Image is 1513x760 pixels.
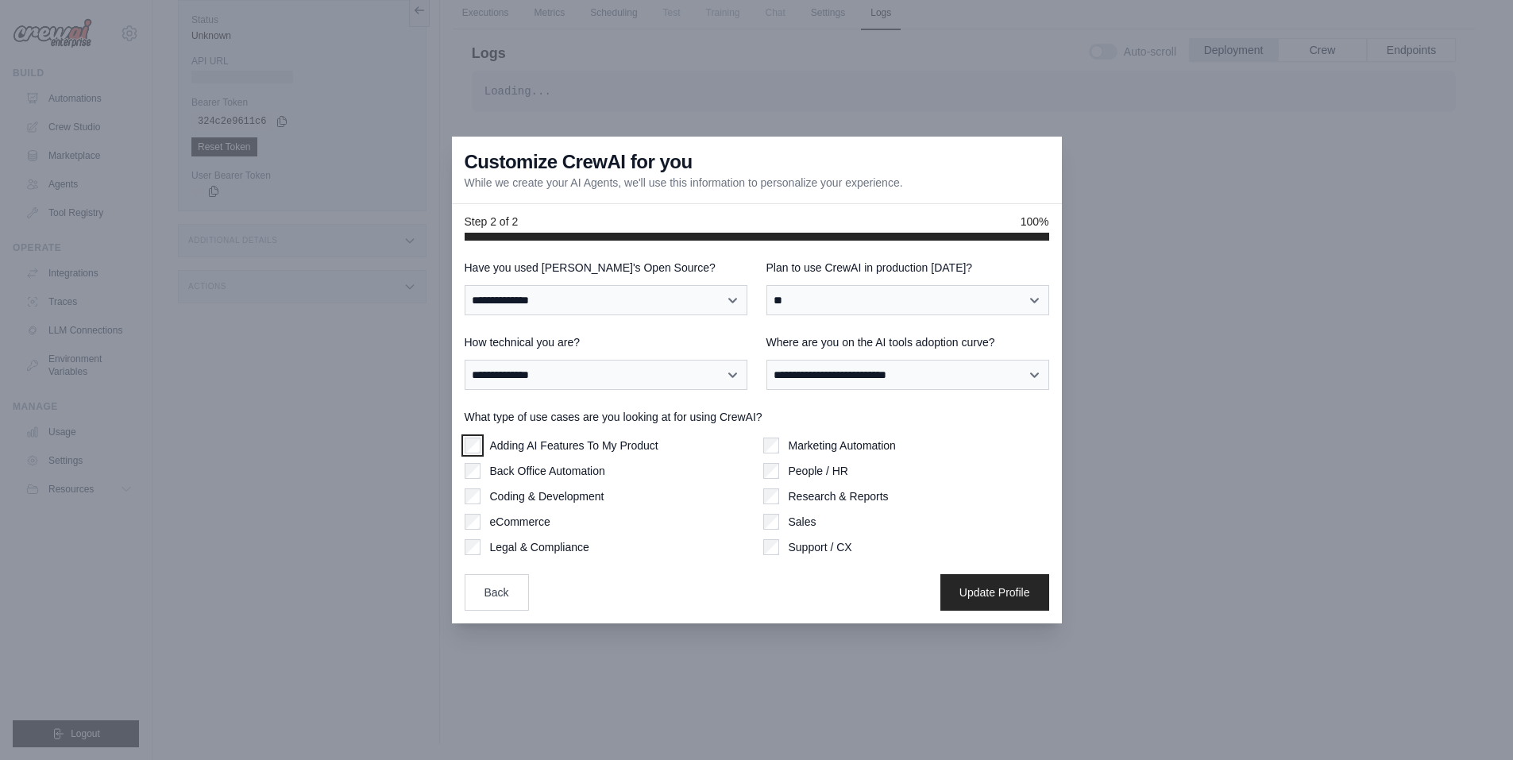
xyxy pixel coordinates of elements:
[490,438,658,453] label: Adding AI Features To My Product
[490,488,604,504] label: Coding & Development
[490,539,589,555] label: Legal & Compliance
[766,260,1049,276] label: Plan to use CrewAI in production [DATE]?
[766,334,1049,350] label: Where are you on the AI tools adoption curve?
[789,438,896,453] label: Marketing Automation
[465,175,903,191] p: While we create your AI Agents, we'll use this information to personalize your experience.
[1021,214,1049,230] span: 100%
[465,334,747,350] label: How technical you are?
[940,574,1049,611] button: Update Profile
[465,149,693,175] h3: Customize CrewAI for you
[490,463,605,479] label: Back Office Automation
[789,539,852,555] label: Support / CX
[465,260,747,276] label: Have you used [PERSON_NAME]'s Open Source?
[490,514,550,530] label: eCommerce
[789,514,816,530] label: Sales
[1434,684,1513,760] iframe: Chat Widget
[465,574,529,611] button: Back
[789,463,848,479] label: People / HR
[465,214,519,230] span: Step 2 of 2
[789,488,889,504] label: Research & Reports
[465,409,1049,425] label: What type of use cases are you looking at for using CrewAI?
